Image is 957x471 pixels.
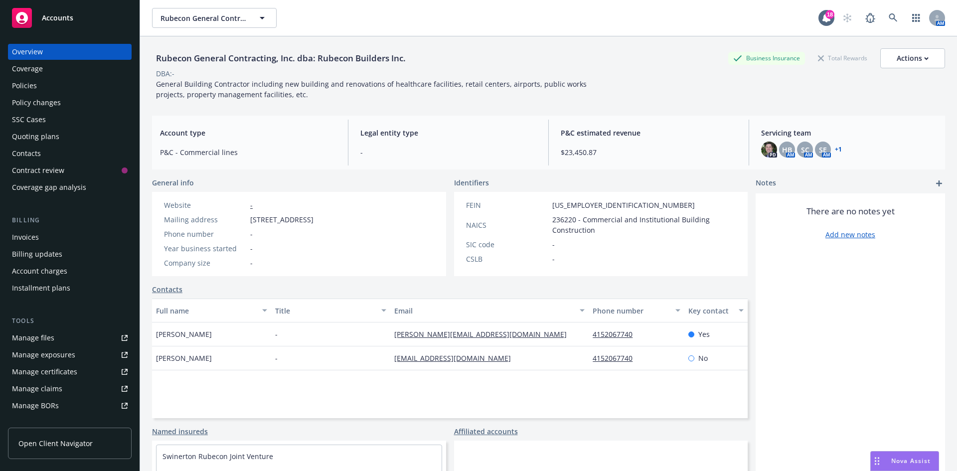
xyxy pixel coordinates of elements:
[8,179,132,195] a: Coverage gap analysis
[8,347,132,363] a: Manage exposures
[897,49,929,68] div: Actions
[825,10,834,19] div: 18
[12,330,54,346] div: Manage files
[42,14,73,22] span: Accounts
[698,329,710,339] span: Yes
[360,128,536,138] span: Legal entity type
[8,263,132,279] a: Account charges
[8,44,132,60] a: Overview
[164,214,246,225] div: Mailing address
[12,146,41,161] div: Contacts
[164,200,246,210] div: Website
[394,306,574,316] div: Email
[152,426,208,437] a: Named insureds
[593,353,640,363] a: 4152067740
[8,415,132,431] a: Summary of insurance
[12,263,67,279] div: Account charges
[12,61,43,77] div: Coverage
[12,112,46,128] div: SSC Cases
[871,452,883,471] div: Drag to move
[860,8,880,28] a: Report a Bug
[906,8,926,28] a: Switch app
[8,95,132,111] a: Policy changes
[156,353,212,363] span: [PERSON_NAME]
[819,145,827,155] span: SE
[160,13,247,23] span: Rubecon General Contracting, Inc. dba: Rubecon Builders Inc.
[390,299,589,322] button: Email
[552,254,555,264] span: -
[152,284,182,295] a: Contacts
[837,8,857,28] a: Start snowing
[8,398,132,414] a: Manage BORs
[250,200,253,210] a: -
[162,452,273,461] a: Swinerton Rubecon Joint Venture
[12,246,62,262] div: Billing updates
[698,353,708,363] span: No
[152,177,194,188] span: General info
[8,229,132,245] a: Invoices
[8,316,132,326] div: Tools
[782,145,792,155] span: HB
[12,415,88,431] div: Summary of insurance
[883,8,903,28] a: Search
[8,381,132,397] a: Manage claims
[593,329,640,339] a: 4152067740
[12,280,70,296] div: Installment plans
[18,438,93,449] span: Open Client Navigator
[152,8,277,28] button: Rubecon General Contracting, Inc. dba: Rubecon Builders Inc.
[160,128,336,138] span: Account type
[466,239,548,250] div: SIC code
[160,147,336,157] span: P&C - Commercial lines
[825,229,875,240] a: Add new notes
[835,147,842,153] a: +1
[12,364,77,380] div: Manage certificates
[164,243,246,254] div: Year business started
[8,129,132,145] a: Quoting plans
[152,299,271,322] button: Full name
[756,177,776,189] span: Notes
[12,78,37,94] div: Policies
[12,347,75,363] div: Manage exposures
[806,205,895,217] span: There are no notes yet
[688,306,733,316] div: Key contact
[552,200,695,210] span: [US_EMPLOYER_IDENTIFICATION_NUMBER]
[8,280,132,296] a: Installment plans
[8,364,132,380] a: Manage certificates
[933,177,945,189] a: add
[552,214,736,235] span: 236220 - Commercial and Institutional Building Construction
[813,52,872,64] div: Total Rewards
[589,299,684,322] button: Phone number
[250,229,253,239] span: -
[454,177,489,188] span: Identifiers
[880,48,945,68] button: Actions
[8,4,132,32] a: Accounts
[12,398,59,414] div: Manage BORs
[250,243,253,254] span: -
[8,78,132,94] a: Policies
[561,147,737,157] span: $23,450.87
[561,128,737,138] span: P&C estimated revenue
[870,451,939,471] button: Nova Assist
[12,44,43,60] div: Overview
[466,254,548,264] div: CSLB
[360,147,536,157] span: -
[454,426,518,437] a: Affiliated accounts
[156,79,589,99] span: General Building Contractor including new building and renovations of healthcare facilities, reta...
[593,306,669,316] div: Phone number
[761,128,937,138] span: Servicing team
[8,162,132,178] a: Contract review
[466,200,548,210] div: FEIN
[156,68,174,79] div: DBA: -
[891,457,931,465] span: Nova Assist
[12,162,64,178] div: Contract review
[12,95,61,111] div: Policy changes
[684,299,748,322] button: Key contact
[250,214,314,225] span: [STREET_ADDRESS]
[156,329,212,339] span: [PERSON_NAME]
[728,52,805,64] div: Business Insurance
[394,329,575,339] a: [PERSON_NAME][EMAIL_ADDRESS][DOMAIN_NAME]
[275,329,278,339] span: -
[12,381,62,397] div: Manage claims
[12,129,59,145] div: Quoting plans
